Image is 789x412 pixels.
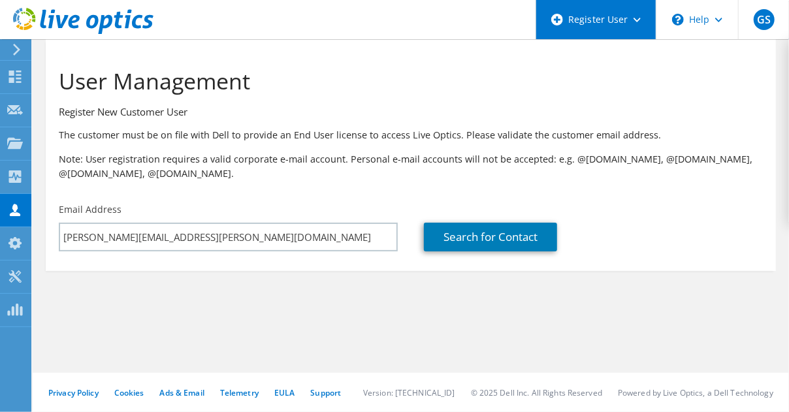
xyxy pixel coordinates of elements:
[363,387,455,398] li: Version: [TECHNICAL_ID]
[618,387,773,398] li: Powered by Live Optics, a Dell Technology
[48,387,99,398] a: Privacy Policy
[160,387,204,398] a: Ads & Email
[59,104,763,119] h3: Register New Customer User
[310,387,341,398] a: Support
[471,387,602,398] li: © 2025 Dell Inc. All Rights Reserved
[754,9,775,30] span: GS
[59,152,763,181] p: Note: User registration requires a valid corporate e-mail account. Personal e-mail accounts will ...
[59,67,756,95] h1: User Management
[672,14,684,25] svg: \n
[424,223,557,251] a: Search for Contact
[274,387,295,398] a: EULA
[114,387,144,398] a: Cookies
[59,128,763,142] p: The customer must be on file with Dell to provide an End User license to access Live Optics. Plea...
[220,387,259,398] a: Telemetry
[59,203,121,216] label: Email Address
